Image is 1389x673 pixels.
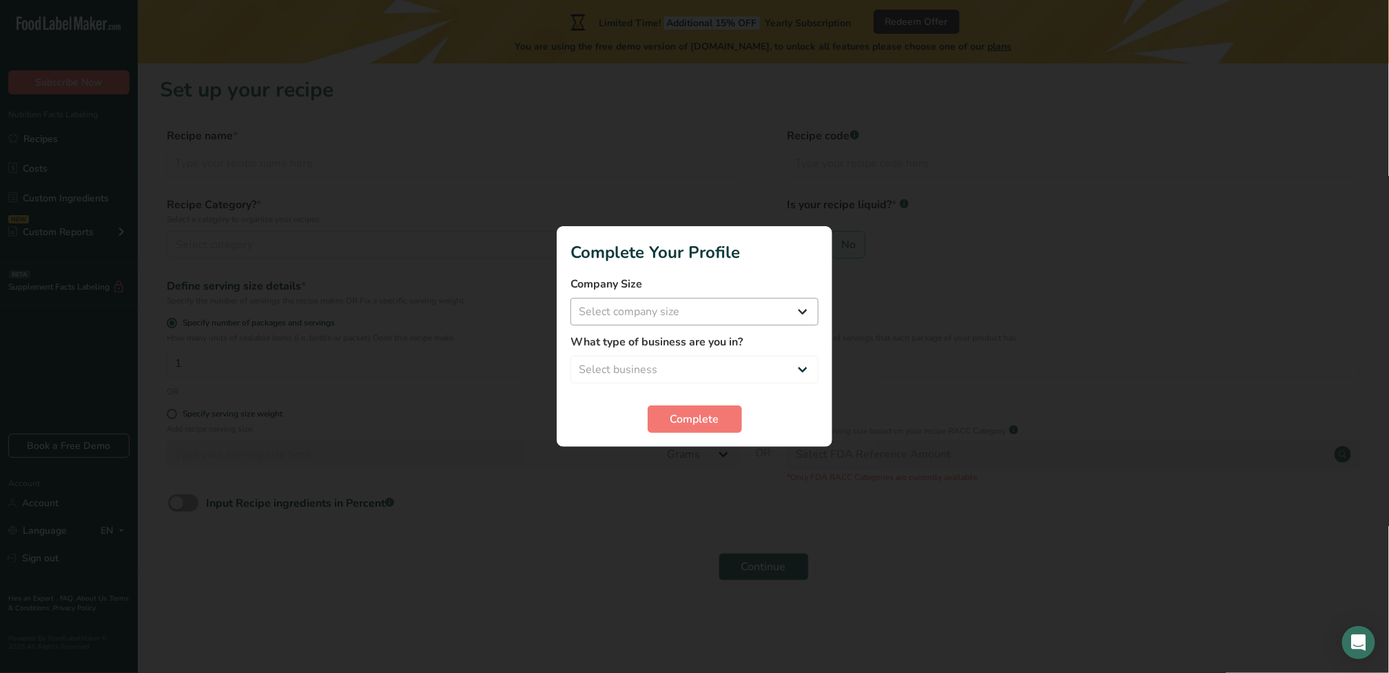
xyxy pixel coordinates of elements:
label: What type of business are you in? [570,334,819,350]
div: Open Intercom Messenger [1342,626,1375,659]
label: Company Size [570,276,819,292]
h1: Complete Your Profile [570,240,819,265]
button: Complete [648,405,742,433]
span: Complete [670,411,719,428]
